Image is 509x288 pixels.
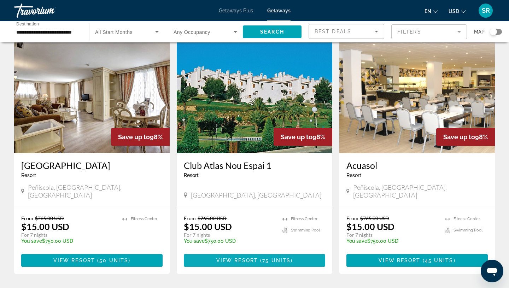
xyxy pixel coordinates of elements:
span: [GEOGRAPHIC_DATA], [GEOGRAPHIC_DATA] [191,191,321,199]
span: Peñíscola, [GEOGRAPHIC_DATA], [GEOGRAPHIC_DATA] [353,183,488,199]
span: View Resort [216,258,258,263]
button: Change currency [449,6,466,16]
span: 75 units [262,258,291,263]
a: Getaways [267,8,291,13]
span: ( ) [420,258,455,263]
span: SR [482,7,490,14]
span: Best Deals [315,29,351,34]
span: USD [449,8,459,14]
span: From [346,215,358,221]
span: Save up to [281,133,312,141]
span: 50 units [99,258,128,263]
p: $750.00 USD [184,238,275,244]
span: Resort [346,172,361,178]
mat-select: Sort by [315,27,378,36]
button: Filter [391,24,467,40]
div: 98% [436,128,495,146]
span: Resort [21,172,36,178]
a: [GEOGRAPHIC_DATA] [21,160,163,171]
span: Search [260,29,284,35]
p: $15.00 USD [346,221,394,232]
img: 2970O01X.jpg [339,40,495,153]
button: User Menu [476,3,495,18]
span: en [425,8,431,14]
a: Acuasol [346,160,488,171]
button: View Resort(75 units) [184,254,325,267]
p: $15.00 USD [184,221,232,232]
span: ( ) [258,258,293,263]
button: Search [243,25,302,38]
span: Swimming Pool [454,228,482,233]
span: You save [184,238,205,244]
img: 2441E01L.jpg [177,40,332,153]
a: Travorium [14,1,85,20]
p: For 7 nights [184,232,275,238]
span: $765.00 USD [35,215,64,221]
span: Fitness Center [131,217,157,221]
span: You save [346,238,367,244]
span: Fitness Center [291,217,317,221]
span: Destination [16,22,39,26]
span: 45 units [425,258,454,263]
button: View Resort(45 units) [346,254,488,267]
a: Getaways Plus [219,8,253,13]
span: From [184,215,196,221]
iframe: Button to launch messaging window [481,260,503,282]
span: View Resort [53,258,95,263]
span: Fitness Center [454,217,480,221]
p: $750.00 USD [21,238,115,244]
span: From [21,215,33,221]
button: View Resort(50 units) [21,254,163,267]
p: For 7 nights [346,232,438,238]
p: For 7 nights [21,232,115,238]
span: All Start Months [95,29,133,35]
p: $750.00 USD [346,238,438,244]
span: Save up to [118,133,150,141]
span: Map [474,27,485,37]
span: Any Occupancy [174,29,210,35]
span: View Resort [379,258,420,263]
div: 98% [274,128,332,146]
a: Club Atlas Nou Espai 1 [184,160,325,171]
span: Save up to [443,133,475,141]
img: 5326I01X.jpg [14,40,170,153]
span: $765.00 USD [360,215,389,221]
div: 98% [111,128,170,146]
button: Change language [425,6,438,16]
span: Swimming Pool [291,228,320,233]
span: Peñíscola, [GEOGRAPHIC_DATA], [GEOGRAPHIC_DATA] [28,183,163,199]
span: $765.00 USD [198,215,227,221]
span: ( ) [95,258,130,263]
span: Resort [184,172,199,178]
p: $15.00 USD [21,221,69,232]
span: You save [21,238,42,244]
